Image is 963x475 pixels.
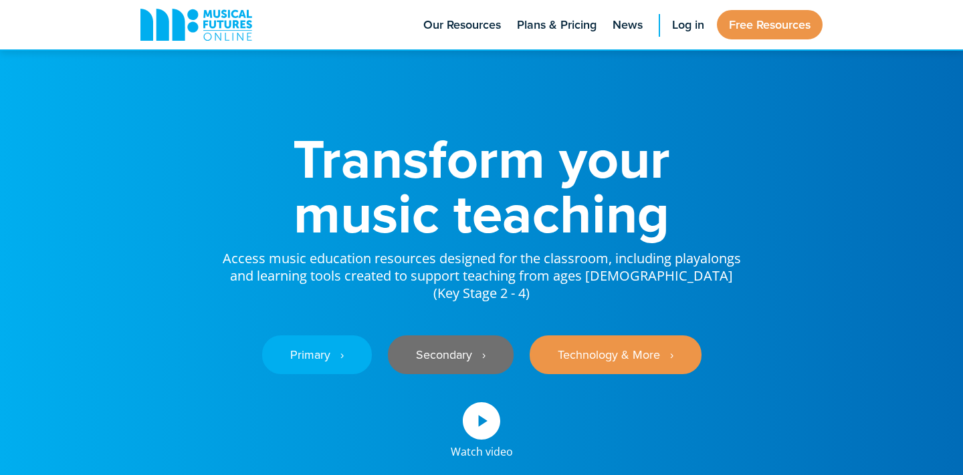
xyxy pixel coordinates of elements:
a: Secondary ‎‏‏‎ ‎ › [388,335,514,374]
span: Our Resources [423,16,501,34]
span: Log in [672,16,704,34]
a: Primary ‎‏‏‎ ‎ › [262,335,372,374]
p: Access music education resources designed for the classroom, including playalongs and learning to... [221,241,742,302]
a: Technology & More ‎‏‏‎ ‎ › [530,335,702,374]
a: Free Resources [717,10,823,39]
h1: Transform your music teaching [221,131,742,241]
span: News [613,16,643,34]
span: Plans & Pricing [517,16,597,34]
div: Watch video [451,440,513,457]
